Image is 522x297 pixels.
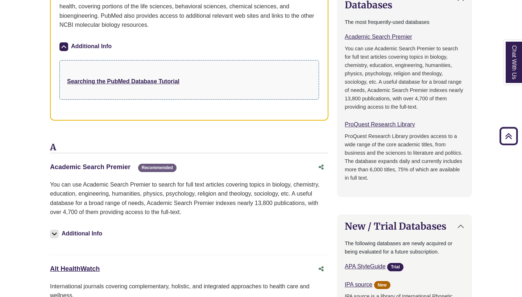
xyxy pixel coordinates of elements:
[345,121,415,127] a: ProQuest Research Library
[345,18,464,26] p: The most frequently-used databases
[67,78,179,84] a: Searching the PubMed Database Tutorial
[138,164,177,172] span: Recommended
[59,41,114,51] button: Additional Info
[374,281,390,289] span: New
[314,262,328,276] button: Share this database
[345,34,412,40] a: Academic Search Premier
[50,163,130,171] a: Academic Search Premier
[345,263,386,269] a: APA StyleGuide
[50,229,104,239] button: Additional Info
[50,180,328,217] p: You can use Academic Search Premier to search for full text articles covering topics in biology, ...
[497,131,520,141] a: Back to Top
[387,263,403,271] span: Trial
[345,281,372,288] a: IPA source
[345,239,464,256] p: The following databases are newly acquired or being evaluated for a future subscription.
[50,142,328,153] h3: A
[337,215,472,238] button: New / Trial Databases
[345,45,464,111] p: You can use Academic Search Premier to search for full text articles covering topics in biology, ...
[314,160,328,174] button: Share this database
[345,132,464,182] p: ProQuest Research Library provides access to a wide range of the core academic titles, from busin...
[50,265,100,272] a: Alt HealthWatch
